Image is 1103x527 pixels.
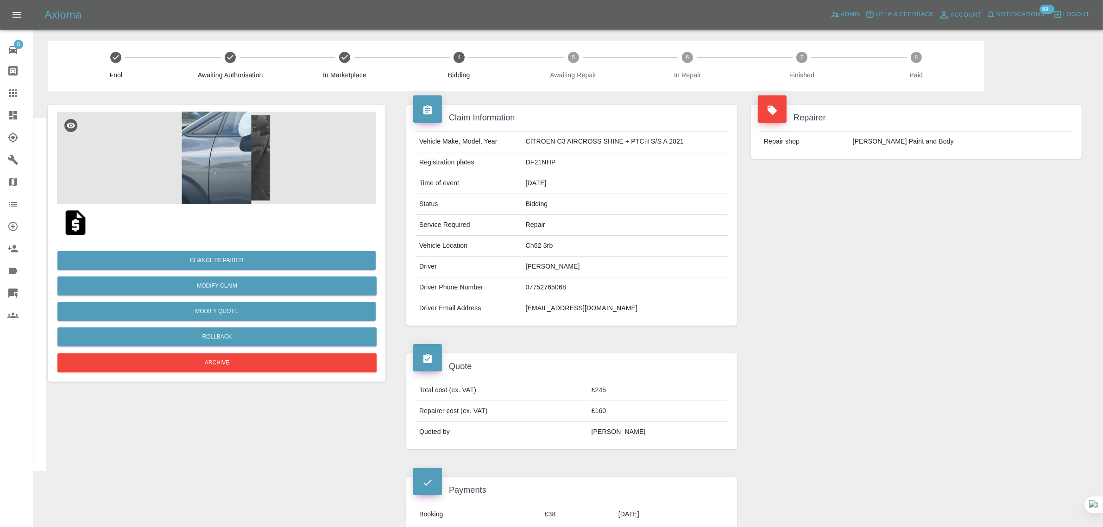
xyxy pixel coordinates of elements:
text: 7 [800,54,804,61]
td: Total cost (ex. VAT) [416,380,588,401]
span: In Repair [634,70,741,80]
td: DF21NHP [522,152,728,173]
span: Notifications [996,9,1045,20]
td: [PERSON_NAME] Paint and Body [849,132,1072,152]
button: Notifications [984,7,1047,22]
h4: Payments [413,484,730,496]
h5: Axioma [44,7,82,22]
button: Open drawer [6,4,28,26]
td: 07752765068 [522,277,728,298]
td: Vehicle Make, Model, Year [416,132,522,152]
td: Repairer cost (ex. VAT) [416,401,588,422]
td: Booking [416,504,541,524]
span: Admin [841,9,861,20]
td: Time of event [416,173,522,194]
text: 5 [572,54,575,61]
text: 6 [686,54,689,61]
span: Logout [1063,9,1090,20]
td: £38 [541,504,615,524]
td: Status [416,194,522,215]
img: 85e6e1a2-6558-4d3b-b8bd-6674f23c645a [57,112,376,204]
button: Rollback [57,327,377,346]
button: Modify Quote [57,302,376,321]
td: Quoted by [416,422,588,442]
a: Account [936,7,984,22]
span: Account [951,10,982,20]
td: Ch62 3rb [522,236,728,257]
td: Driver Email Address [416,298,522,319]
span: Bidding [405,70,512,80]
td: Repair [522,215,728,236]
td: [DATE] [615,504,728,524]
span: 99+ [1040,5,1054,14]
img: qt_1S6AUMA4aDea5wMj4SCF3qxB [61,208,90,238]
button: Logout [1051,7,1092,22]
td: [DATE] [522,173,728,194]
h4: Repairer [758,112,1075,124]
span: In Marketplace [291,70,398,80]
span: Awaiting Authorisation [177,70,284,80]
td: [PERSON_NAME] [588,422,728,442]
td: Bidding [522,194,728,215]
td: £245 [588,380,728,401]
td: Vehicle Location [416,236,522,257]
td: £160 [588,401,728,422]
td: Repair shop [760,132,849,152]
a: Modify Claim [57,276,377,295]
button: Archive [57,353,377,372]
button: Help & Feedback [863,7,936,22]
h4: Claim Information [413,112,730,124]
span: Help & Feedback [876,9,933,20]
text: 8 [915,54,918,61]
td: [PERSON_NAME] [522,257,728,277]
span: Fnol [63,70,170,80]
td: Driver [416,257,522,277]
span: 6 [14,40,23,49]
a: Admin [828,7,863,22]
span: Finished [749,70,856,80]
td: Registration plates [416,152,522,173]
span: Awaiting Repair [520,70,627,80]
text: 4 [457,54,460,61]
td: Service Required [416,215,522,236]
button: Change Repairer [57,251,376,270]
td: Driver Phone Number [416,277,522,298]
h4: Quote [413,360,730,373]
span: Paid [863,70,970,80]
td: [EMAIL_ADDRESS][DOMAIN_NAME] [522,298,728,319]
td: CITROEN C3 AIRCROSS SHINE + PTCH S/S A 2021 [522,132,728,152]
